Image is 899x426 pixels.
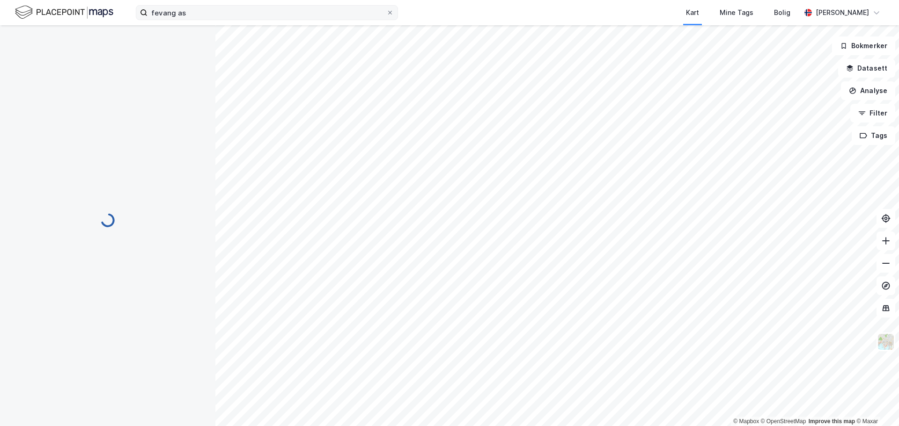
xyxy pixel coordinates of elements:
[809,418,855,425] a: Improve this map
[838,59,895,78] button: Datasett
[816,7,869,18] div: [PERSON_NAME]
[686,7,699,18] div: Kart
[841,81,895,100] button: Analyse
[733,418,759,425] a: Mapbox
[852,381,899,426] div: Kontrollprogram for chat
[852,381,899,426] iframe: Chat Widget
[147,6,386,20] input: Søk på adresse, matrikkel, gårdeiere, leietakere eller personer
[877,333,895,351] img: Z
[774,7,790,18] div: Bolig
[720,7,753,18] div: Mine Tags
[15,4,113,21] img: logo.f888ab2527a4732fd821a326f86c7f29.svg
[761,418,806,425] a: OpenStreetMap
[832,36,895,55] button: Bokmerker
[850,104,895,123] button: Filter
[852,126,895,145] button: Tags
[100,213,115,228] img: spinner.a6d8c91a73a9ac5275cf975e30b51cfb.svg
